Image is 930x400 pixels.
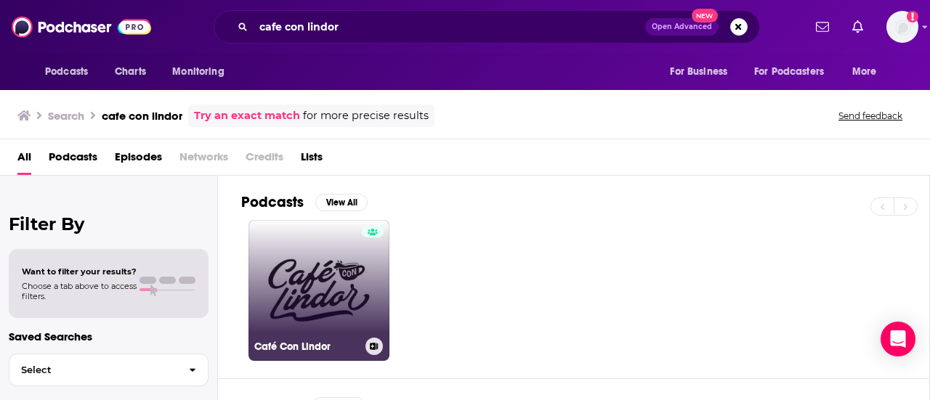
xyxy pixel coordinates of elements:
[301,145,323,175] a: Lists
[194,107,300,124] a: Try an exact match
[12,13,151,41] img: Podchaser - Follow, Share and Rate Podcasts
[35,58,107,86] button: open menu
[9,354,209,386] button: Select
[48,109,84,123] h3: Search
[810,15,835,39] a: Show notifications dropdown
[254,340,360,353] h3: Café Con Lindor
[162,58,243,86] button: open menu
[254,15,645,38] input: Search podcasts, credits, & more...
[842,58,895,86] button: open menu
[246,145,283,175] span: Credits
[886,11,918,43] span: Logged in as BerkMarc
[754,62,824,82] span: For Podcasters
[241,193,368,211] a: PodcastsView All
[45,62,88,82] span: Podcasts
[9,213,209,234] h2: Filter By
[179,145,228,175] span: Networks
[886,11,918,43] img: User Profile
[172,62,224,82] span: Monitoring
[692,9,718,23] span: New
[115,62,146,82] span: Charts
[660,58,745,86] button: open menu
[241,193,304,211] h2: Podcasts
[9,330,209,343] p: Saved Searches
[214,10,760,44] div: Search podcasts, credits, & more...
[652,23,712,30] span: Open Advanced
[303,107,429,124] span: for more precise results
[248,220,389,361] a: Café Con Lindor
[886,11,918,43] button: Show profile menu
[17,145,31,175] a: All
[9,365,177,375] span: Select
[745,58,845,86] button: open menu
[22,266,137,277] span: Want to filter your results?
[846,15,869,39] a: Show notifications dropdown
[881,322,915,356] div: Open Intercom Messenger
[315,194,368,211] button: View All
[907,11,918,23] svg: Add a profile image
[852,62,877,82] span: More
[105,58,155,86] a: Charts
[670,62,727,82] span: For Business
[102,109,182,123] h3: cafe con lindor
[49,145,97,175] a: Podcasts
[645,18,719,36] button: Open AdvancedNew
[115,145,162,175] a: Episodes
[22,281,137,301] span: Choose a tab above to access filters.
[834,110,907,122] button: Send feedback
